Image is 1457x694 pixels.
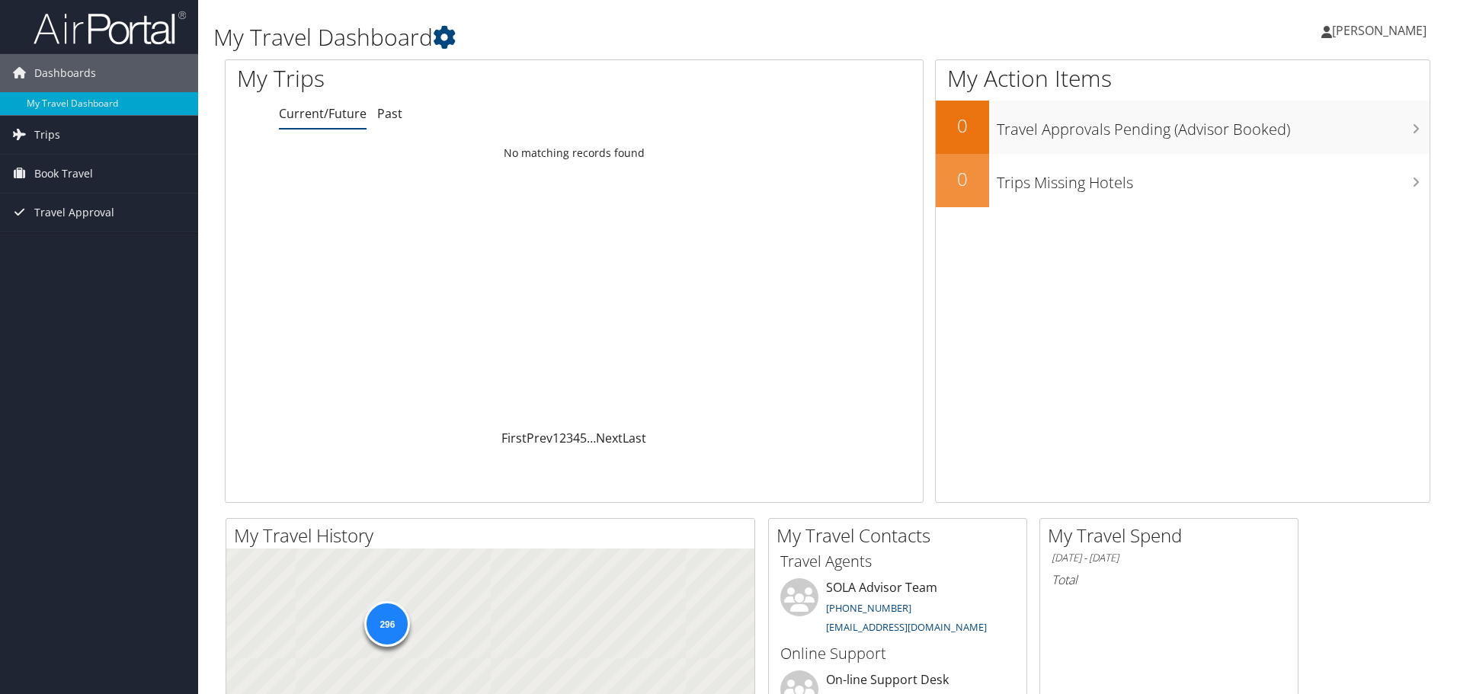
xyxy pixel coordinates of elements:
[780,643,1015,664] h3: Online Support
[773,578,1023,641] li: SOLA Advisor Team
[580,430,587,446] a: 5
[34,193,114,232] span: Travel Approval
[936,113,989,139] h2: 0
[936,166,989,192] h2: 0
[997,165,1430,193] h3: Trips Missing Hotels
[377,105,402,122] a: Past
[234,523,754,548] h2: My Travel History
[936,101,1430,154] a: 0Travel Approvals Pending (Advisor Booked)
[552,430,559,446] a: 1
[279,105,367,122] a: Current/Future
[936,154,1430,207] a: 0Trips Missing Hotels
[596,430,623,446] a: Next
[237,62,621,94] h1: My Trips
[566,430,573,446] a: 3
[1332,22,1427,39] span: [PERSON_NAME]
[623,430,646,446] a: Last
[587,430,596,446] span: …
[1052,571,1286,588] h6: Total
[997,111,1430,140] h3: Travel Approvals Pending (Advisor Booked)
[826,601,911,615] a: [PHONE_NUMBER]
[1048,523,1298,548] h2: My Travel Spend
[501,430,527,446] a: First
[527,430,552,446] a: Prev
[826,620,987,634] a: [EMAIL_ADDRESS][DOMAIN_NAME]
[226,139,923,167] td: No matching records found
[213,21,1033,53] h1: My Travel Dashboard
[936,62,1430,94] h1: My Action Items
[34,10,186,46] img: airportal-logo.png
[780,551,1015,572] h3: Travel Agents
[34,54,96,92] span: Dashboards
[573,430,580,446] a: 4
[1321,8,1442,53] a: [PERSON_NAME]
[1052,551,1286,565] h6: [DATE] - [DATE]
[777,523,1026,548] h2: My Travel Contacts
[34,116,60,154] span: Trips
[364,601,410,647] div: 296
[34,155,93,193] span: Book Travel
[559,430,566,446] a: 2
